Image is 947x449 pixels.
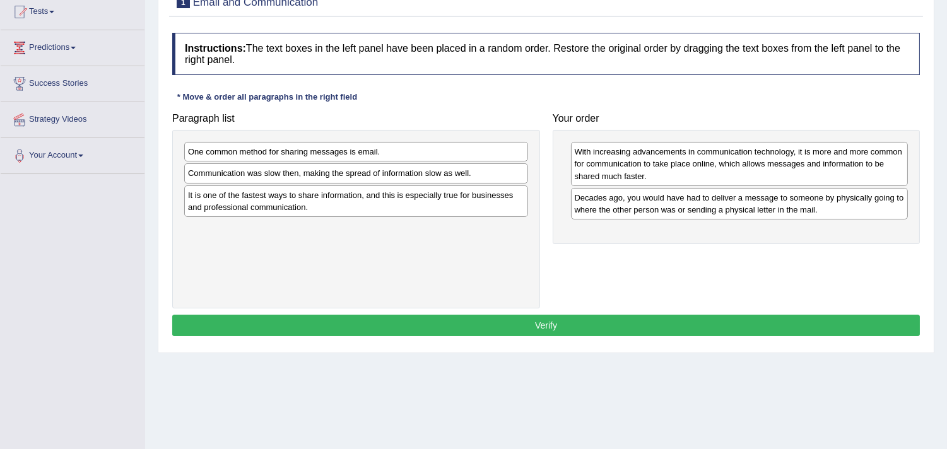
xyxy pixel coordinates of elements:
b: Instructions: [185,43,246,54]
div: It is one of the fastest ways to share information, and this is especially true for businesses an... [184,185,528,217]
a: Success Stories [1,66,144,98]
h4: Paragraph list [172,113,540,124]
button: Verify [172,315,920,336]
h4: Your order [553,113,921,124]
div: * Move & order all paragraphs in the right field [172,91,362,103]
a: Your Account [1,138,144,170]
div: Decades ago, you would have had to deliver a message to someone by physically going to where the ... [571,188,909,219]
div: One common method for sharing messages is email. [184,142,528,161]
div: Communication was slow then, making the spread of information slow as well. [184,163,528,183]
h4: The text boxes in the left panel have been placed in a random order. Restore the original order b... [172,33,920,75]
a: Predictions [1,30,144,62]
div: With increasing advancements in communication technology, it is more and more common for communic... [571,142,909,185]
a: Strategy Videos [1,102,144,134]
